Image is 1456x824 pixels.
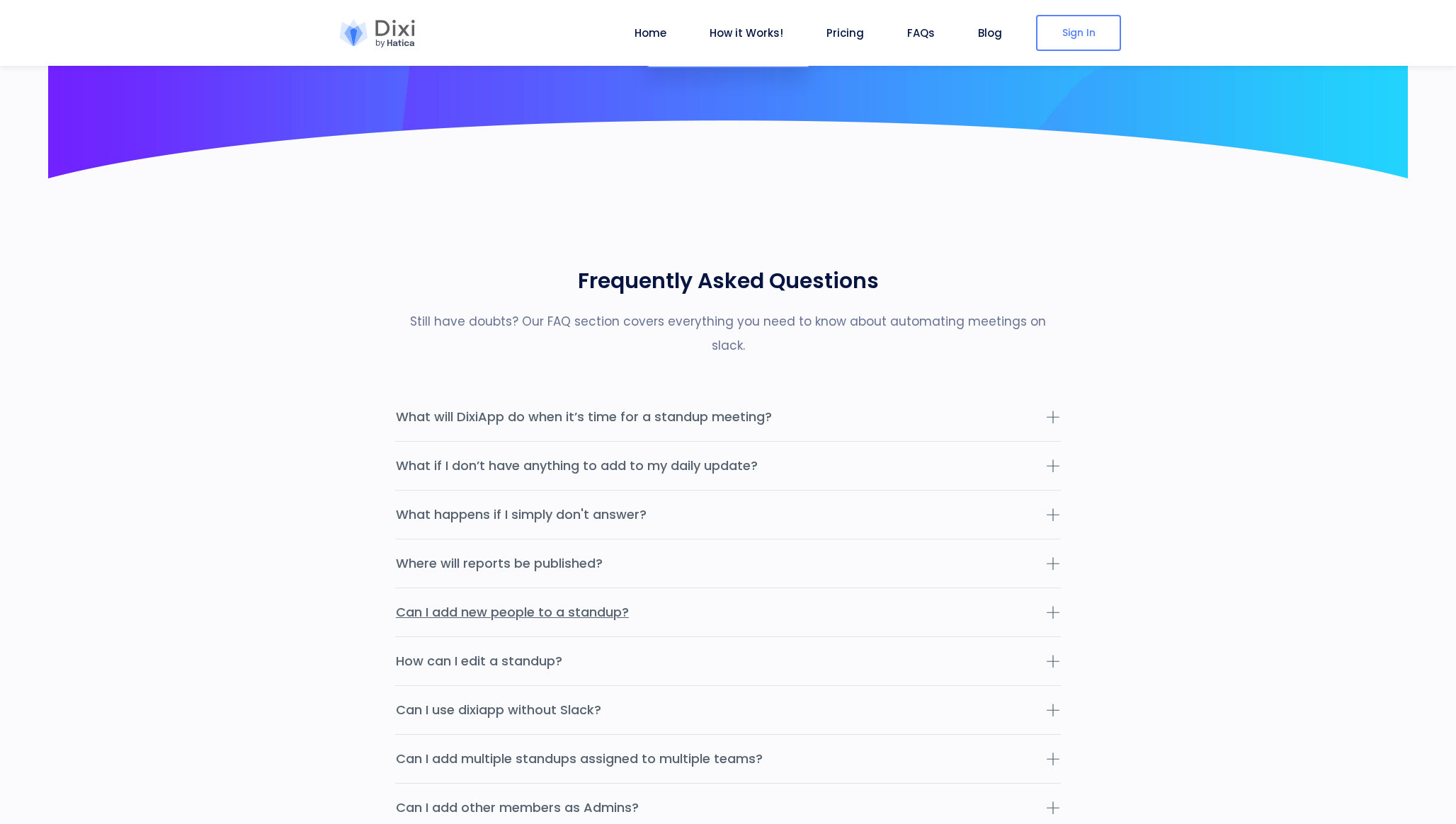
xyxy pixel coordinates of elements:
[647,32,810,68] a: Add to Slack for free
[1036,15,1121,51] a: Sign In
[395,263,1061,299] h2: Frequently Asked Questions
[704,25,789,41] a: How it Works!
[395,491,1061,539] button: What happens if I simply don't answer?
[902,25,940,41] a: FAQs
[395,588,1061,636] button: Can I add new people to a standup?
[821,25,870,41] a: Pricing
[395,686,1061,734] button: Can I use dixiapp without Slack?
[972,25,1008,41] a: Blog
[629,25,672,41] a: Home
[395,309,1061,357] p: Still have doubts? Our FAQ section covers everything you need to know about automating meetings o...
[395,539,1061,588] button: Where will reports be published?
[395,735,1061,783] button: Can I add multiple standups assigned to multiple teams?
[395,442,1061,490] button: What if I don’t have anything to add to my daily update?
[395,637,1061,685] button: How can I edit a standup?
[395,393,1061,441] button: What will DixiApp do when it’s time for a standup meeting?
